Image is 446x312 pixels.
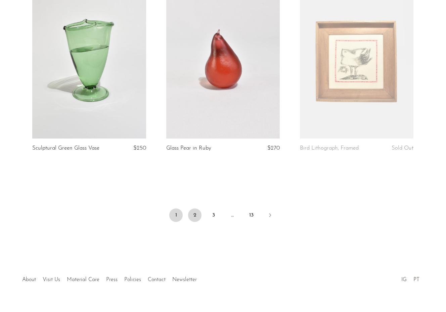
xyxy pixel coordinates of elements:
[169,208,183,222] span: 1
[106,277,118,282] a: Press
[244,208,258,222] a: 13
[401,277,407,282] a: IG
[148,277,166,282] a: Contact
[166,145,211,151] a: Glass Pear in Ruby
[413,277,419,282] a: PT
[19,272,200,284] ul: Quick links
[398,272,423,284] ul: Social Medias
[32,145,99,151] a: Sculptural Green Glass Vase
[267,145,280,151] span: $270
[22,277,36,282] a: About
[67,277,99,282] a: Material Care
[43,277,60,282] a: Visit Us
[226,208,239,222] span: …
[392,145,413,151] span: Sold Out
[124,277,141,282] a: Policies
[207,208,220,222] a: 3
[300,145,359,151] a: Bird Lithograph, Framed
[188,208,202,222] a: 2
[263,208,277,223] a: Next
[133,145,146,151] span: $250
